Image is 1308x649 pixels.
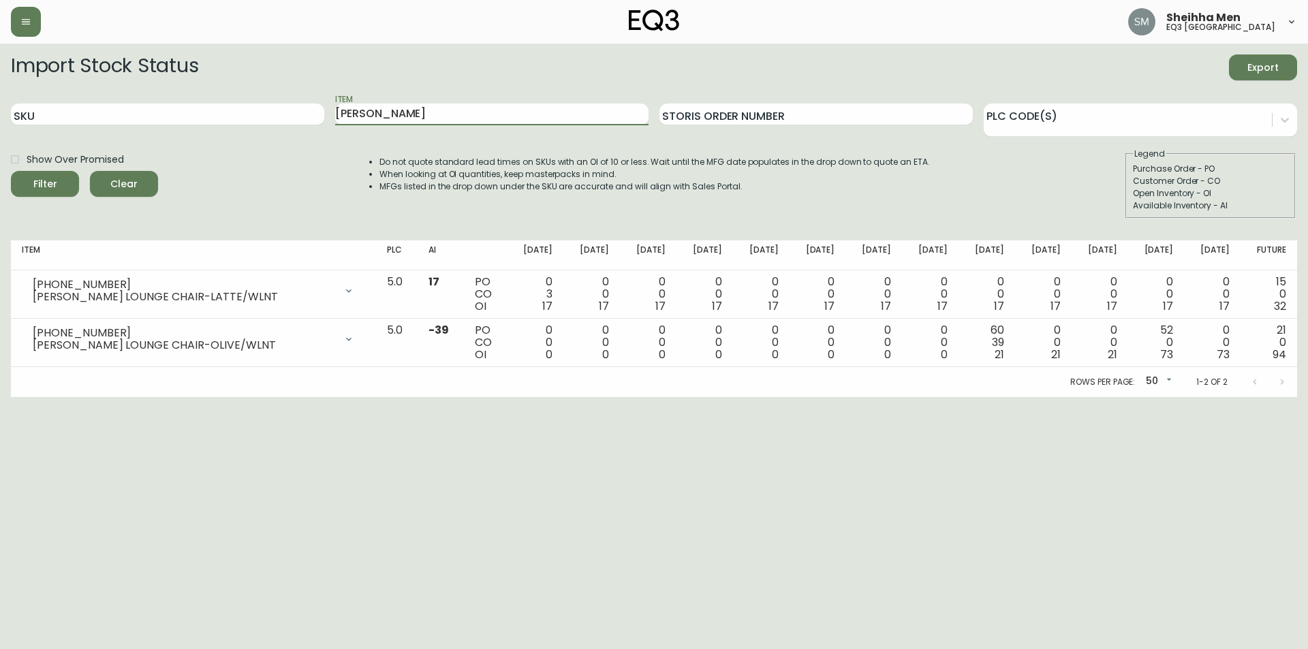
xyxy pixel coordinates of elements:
div: 52 0 [1138,324,1173,361]
p: 1-2 of 2 [1196,376,1228,388]
div: [PHONE_NUMBER] [33,279,335,291]
div: 0 0 [1195,276,1230,313]
h5: eq3 [GEOGRAPHIC_DATA] [1166,23,1275,31]
div: 50 [1140,370,1174,393]
span: 0 [828,347,835,362]
span: -39 [429,322,449,338]
span: 0 [715,347,722,362]
span: 17 [994,298,1004,314]
th: AI [418,240,465,270]
th: [DATE] [563,240,620,270]
span: 0 [602,347,609,362]
span: Show Over Promised [27,153,124,167]
div: 0 0 [1083,276,1117,313]
th: [DATE] [1127,240,1184,270]
span: 0 [659,347,666,362]
span: 21 [1051,347,1061,362]
span: 21 [995,347,1004,362]
div: 0 0 [631,324,666,361]
div: 0 0 [1138,276,1173,313]
div: 0 3 [518,276,552,313]
div: 0 0 [744,324,779,361]
span: 73 [1160,347,1173,362]
th: [DATE] [507,240,563,270]
th: [DATE] [1015,240,1072,270]
div: 0 0 [518,324,552,361]
div: 0 0 [744,276,779,313]
span: 0 [772,347,779,362]
span: 73 [1217,347,1230,362]
div: 21 0 [1251,324,1286,361]
div: [PHONE_NUMBER][PERSON_NAME] LOUNGE CHAIR-OLIVE/WLNT [22,324,365,354]
th: [DATE] [1072,240,1128,270]
th: PLC [376,240,418,270]
div: PO CO [475,276,496,313]
th: [DATE] [790,240,846,270]
p: Rows per page: [1070,376,1135,388]
div: 0 0 [800,324,835,361]
span: 0 [546,347,552,362]
span: 17 [599,298,609,314]
span: 17 [655,298,666,314]
div: 0 0 [913,324,948,361]
span: 94 [1273,347,1286,362]
span: 17 [712,298,722,314]
div: 0 0 [574,324,609,361]
div: 0 0 [913,276,948,313]
button: Filter [11,171,79,197]
div: 0 0 [1195,324,1230,361]
th: [DATE] [620,240,676,270]
td: 5.0 [376,319,418,367]
div: 0 0 [1026,324,1061,361]
span: 17 [1107,298,1117,314]
div: 0 0 [687,324,722,361]
span: Export [1240,59,1286,76]
div: 60 39 [969,324,1004,361]
div: 0 0 [856,324,891,361]
div: [PHONE_NUMBER] [33,327,335,339]
span: Sheihha Men [1166,12,1241,23]
span: 0 [941,347,948,362]
th: [DATE] [1184,240,1241,270]
div: 0 0 [800,276,835,313]
div: 0 0 [687,276,722,313]
th: [DATE] [676,240,733,270]
li: Do not quote standard lead times on SKUs with an OI of 10 or less. Wait until the MFG date popula... [379,156,930,168]
button: Clear [90,171,158,197]
h2: Import Stock Status [11,54,198,80]
th: [DATE] [733,240,790,270]
div: 0 0 [969,276,1004,313]
span: 17 [768,298,779,314]
th: Item [11,240,376,270]
span: Clear [101,176,147,193]
div: 0 0 [631,276,666,313]
img: cfa6f7b0e1fd34ea0d7b164297c1067f [1128,8,1155,35]
th: [DATE] [902,240,959,270]
img: logo [629,10,679,31]
span: 17 [429,274,439,289]
span: 0 [884,347,891,362]
span: OI [475,298,486,314]
span: 21 [1108,347,1117,362]
span: 17 [937,298,948,314]
div: [PHONE_NUMBER][PERSON_NAME] LOUNGE CHAIR-LATTE/WLNT [22,276,365,306]
th: [DATE] [845,240,902,270]
div: 0 0 [1083,324,1117,361]
div: [PERSON_NAME] LOUNGE CHAIR-OLIVE/WLNT [33,339,335,351]
div: Available Inventory - AI [1133,200,1288,212]
legend: Legend [1133,148,1166,160]
th: [DATE] [959,240,1015,270]
li: When looking at OI quantities, keep masterpacks in mind. [379,168,930,180]
div: PO CO [475,324,496,361]
div: Purchase Order - PO [1133,163,1288,175]
th: Future [1241,240,1297,270]
div: 0 0 [856,276,891,313]
span: 17 [881,298,891,314]
span: 17 [1050,298,1061,314]
span: 17 [824,298,835,314]
div: 0 0 [1026,276,1061,313]
div: 15 0 [1251,276,1286,313]
div: [PERSON_NAME] LOUNGE CHAIR-LATTE/WLNT [33,291,335,303]
span: 17 [1163,298,1173,314]
div: 0 0 [574,276,609,313]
